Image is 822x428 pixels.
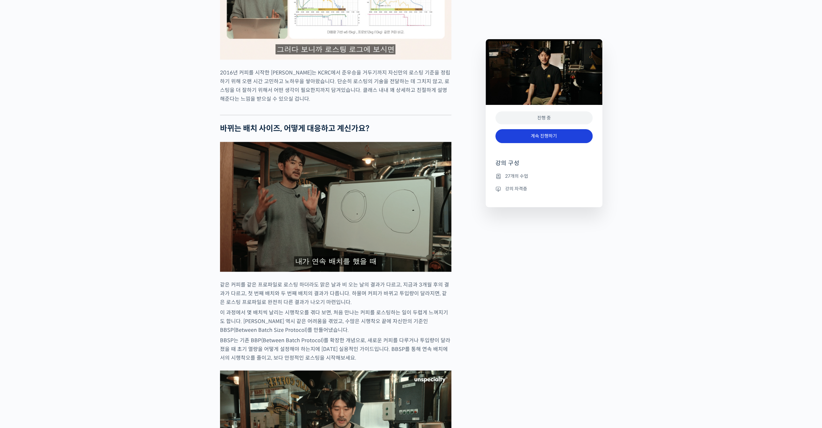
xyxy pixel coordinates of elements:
p: BBSP는 기존 BBP(Between Batch Protocol)를 확장한 개념으로, 새로운 커피를 다루거나 투입량이 달라졌을 때 초기 열량을 어떻게 설정해야 하는지에 [DA... [220,336,451,362]
li: 27개의 수업 [495,172,593,180]
a: 대화 [43,205,84,221]
div: 진행 중 [495,111,593,125]
a: 홈 [2,205,43,221]
p: 2016년 커피를 시작한 [PERSON_NAME]는 KCRC에서 준우승을 거두기까지 자신만의 로스팅 기준을 정립하기 위해 오랜 시간 고민하고 노하우을 쌓아왔습니다. 단순히 로... [220,68,451,103]
span: 설정 [100,215,108,220]
li: 강의 자격증 [495,185,593,193]
a: 계속 진행하기 [495,129,593,143]
p: 같은 커피를 같은 프로파일로 로스팅 하더라도 맑은 날과 비 오는 날의 결과가 다르고, 지금과 3개월 후의 결과가 다르고, 첫 번째 배치와 두 번째 배치의 결과가 다릅니다. 하... [220,280,451,307]
p: 이 과정에서 몇 배치씩 날리는 시행착오를 겪다 보면, 처음 만나는 커피를 로스팅하는 일이 두렵게 느껴지기도 합니다. [PERSON_NAME] 역시 같은 어려움을 겪었고, 수많... [220,308,451,334]
span: 홈 [20,215,24,220]
h2: 바뀌는 배치 사이즈, 어떻게 대응하고 계신가요? [220,124,451,133]
h4: 강의 구성 [495,159,593,172]
a: 설정 [84,205,124,221]
span: 대화 [59,215,67,220]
